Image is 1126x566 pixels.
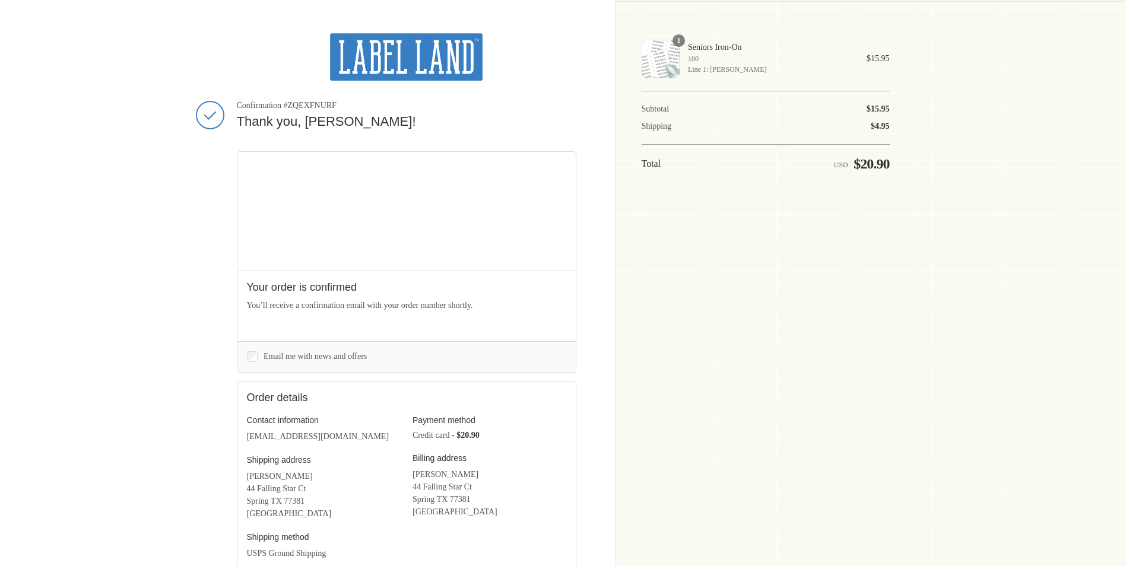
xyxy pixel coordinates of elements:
[642,104,718,115] th: Subtotal
[642,122,672,131] span: Shipping
[688,64,850,75] span: Line 1: [PERSON_NAME]
[247,532,401,542] h3: Shipping method
[330,33,483,81] img: Label Land
[237,152,576,271] iframe: Google map displaying pin point of shipping address: Spring, Texas
[871,122,890,131] span: $4.95
[867,104,890,113] span: $15.95
[854,156,889,171] span: $20.90
[413,415,566,425] h3: Payment method
[452,431,480,440] span: - $20.90
[834,161,848,169] span: USD
[642,158,661,168] span: Total
[247,432,389,441] bdo: [EMAIL_ADDRESS][DOMAIN_NAME]
[688,53,850,64] span: 100
[413,453,566,463] h3: Billing address
[247,547,401,559] p: USPS Ground Shipping
[247,415,401,425] h3: Contact information
[413,468,566,518] address: [PERSON_NAME] 44 Falling Star Ct Spring TX 77381 [GEOGRAPHIC_DATA]
[673,34,685,47] span: 1
[264,352,367,361] span: Email me with news and offers
[247,454,401,465] h3: Shipping address
[237,100,576,111] span: Confirmation #ZQEXFNURF
[247,299,566,311] p: You’ll receive a confirmation email with your order number shortly.
[247,281,566,294] h2: Your order is confirmed
[237,113,576,131] h2: Thank you, [PERSON_NAME]!
[247,470,401,520] address: [PERSON_NAME] 44 Falling Star Ct Spring TX 77381 [GEOGRAPHIC_DATA]
[688,42,850,53] span: Seniors Iron-On
[413,431,450,440] span: Credit card
[867,54,890,63] span: $15.95
[642,40,680,78] img: Nursing Home Iron-On - Label Land
[247,391,407,405] h2: Order details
